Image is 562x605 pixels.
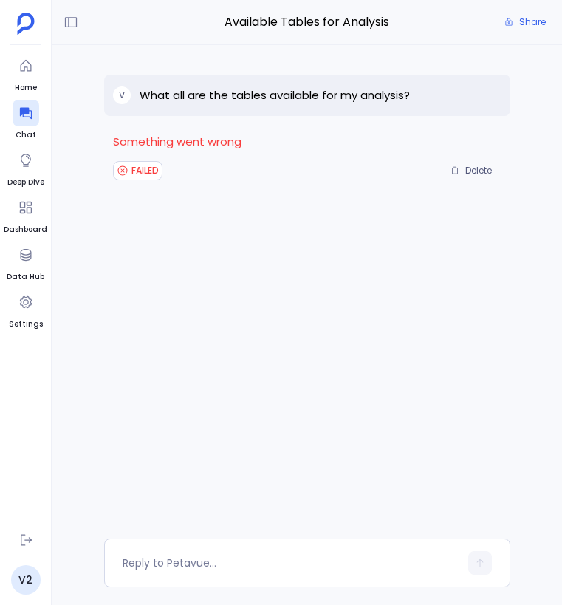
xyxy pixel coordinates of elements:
button: Delete [441,160,501,182]
span: Settings [9,318,43,330]
span: Home [13,82,39,94]
span: V [119,89,125,101]
span: Share [519,16,546,28]
a: Deep Dive [7,147,44,188]
span: Data Hub [7,271,44,283]
a: Data Hub [7,242,44,283]
span: FAILED [131,165,159,177]
span: Chat [13,129,39,141]
a: Dashboard [4,194,47,236]
a: Chat [13,100,39,141]
span: Available Tables for Analysis [166,13,447,32]
a: V2 [11,565,41,595]
span: Dashboard [4,224,47,236]
p: Something went wrong [113,131,501,153]
a: Settings [9,289,43,330]
span: Delete [465,165,492,177]
button: Share [496,12,555,33]
span: Deep Dive [7,177,44,188]
a: Home [13,52,39,94]
p: What all are the tables available for my analysis? [140,86,410,104]
img: petavue logo [17,13,35,35]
